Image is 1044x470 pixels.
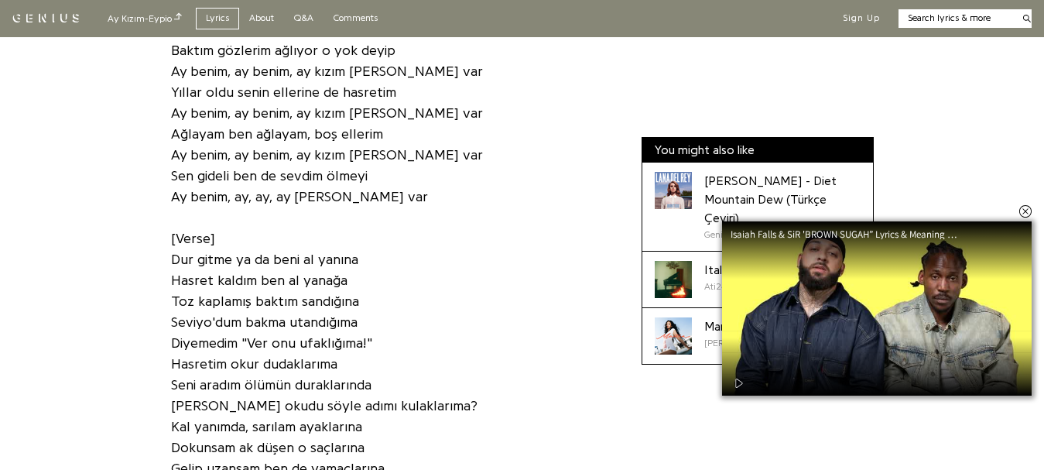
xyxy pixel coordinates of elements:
div: Mantra [704,317,775,336]
div: Genius Türkçe Çeviriler [704,228,861,242]
button: Sign Up [843,12,880,25]
a: Cover art for Lana Del Rey - Diet Mountain Dew (Türkçe Çeviri) by Genius Türkçe Çeviriler[PERSON_... [642,163,873,252]
a: Q&A [284,8,323,29]
div: Isaiah Falls & SiR 'BROWN SUGAH” Lyrics & Meaning | Genius Verified [731,229,970,239]
a: Cover art for Italy Forma by Ati242Italy FormaAti242 [642,252,873,308]
div: Cover art for Italy Forma by Ati242 [655,261,692,298]
a: Lyrics [196,8,239,29]
div: Ati242 [704,280,767,293]
a: About [239,8,284,29]
a: Cover art for Mantra by JENNIEMantra[PERSON_NAME] [642,308,873,364]
div: [PERSON_NAME] [704,336,775,350]
div: Italy Forma [704,261,767,280]
input: Search lyrics & more [899,12,1014,25]
a: Comments [323,8,388,29]
div: You might also like [642,138,873,163]
div: [PERSON_NAME] - Diet Mountain Dew (Türkçe Çeviri) [704,172,861,228]
div: Cover art for Lana Del Rey - Diet Mountain Dew (Türkçe Çeviri) by Genius Türkçe Çeviriler [655,172,692,209]
div: Ay Kızım - Eypio [108,11,182,26]
div: Cover art for Mantra by JENNIE [655,317,692,355]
